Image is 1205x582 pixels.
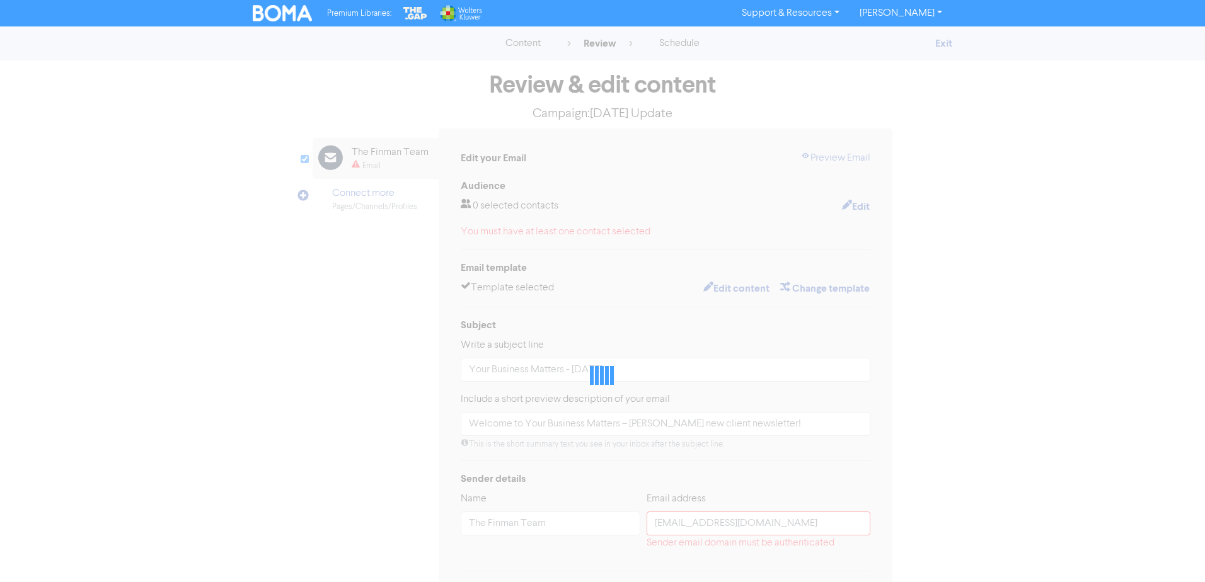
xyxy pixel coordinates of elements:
a: [PERSON_NAME] [850,3,952,23]
img: BOMA Logo [253,5,312,21]
img: Wolters Kluwer [439,5,481,21]
a: Support & Resources [732,3,850,23]
span: Premium Libraries: [327,9,391,18]
img: The Gap [401,5,429,21]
